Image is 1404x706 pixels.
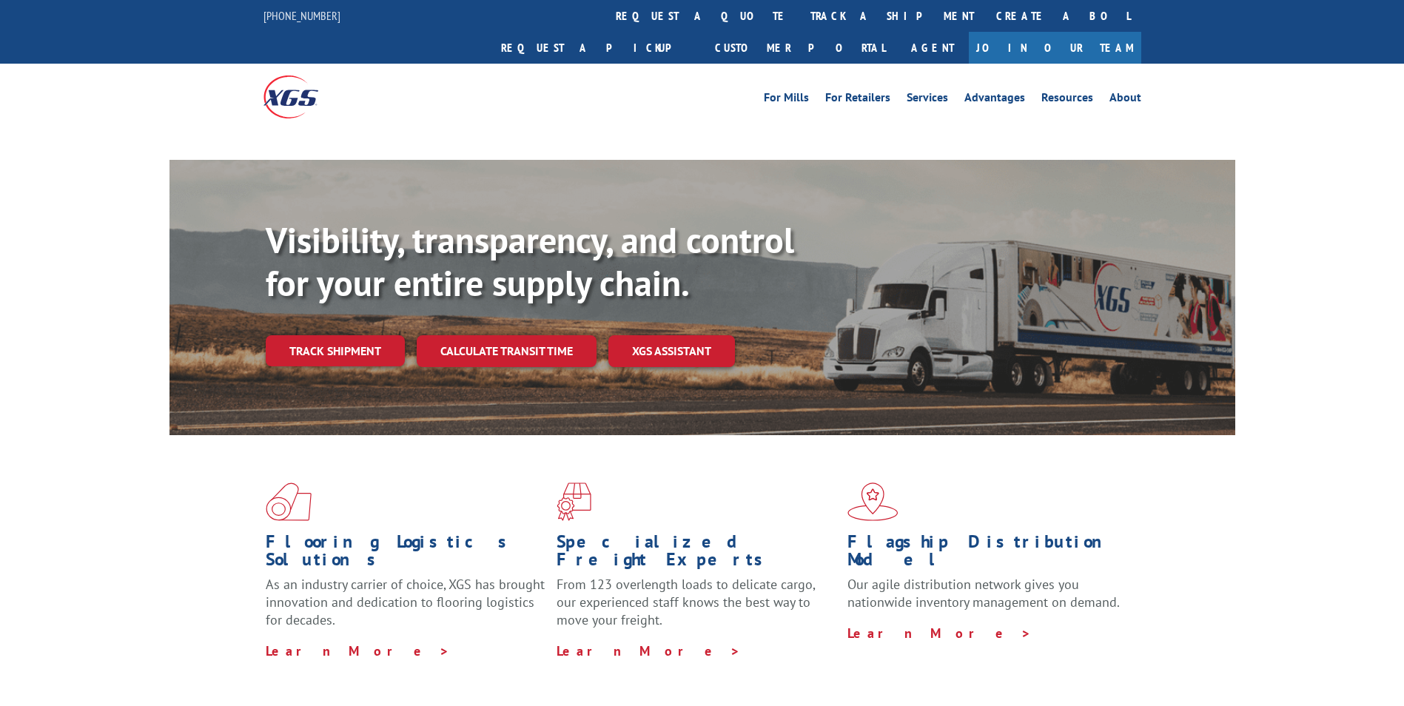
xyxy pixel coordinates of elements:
a: Track shipment [266,335,405,366]
img: xgs-icon-total-supply-chain-intelligence-red [266,483,312,521]
h1: Flooring Logistics Solutions [266,533,545,576]
span: Our agile distribution network gives you nationwide inventory management on demand. [847,576,1120,611]
a: Calculate transit time [417,335,597,367]
a: For Mills [764,92,809,108]
p: From 123 overlength loads to delicate cargo, our experienced staff knows the best way to move you... [557,576,836,642]
a: Agent [896,32,969,64]
a: Services [907,92,948,108]
a: Learn More > [266,642,450,659]
b: Visibility, transparency, and control for your entire supply chain. [266,217,794,306]
a: Request a pickup [490,32,704,64]
a: Resources [1041,92,1093,108]
h1: Flagship Distribution Model [847,533,1127,576]
a: For Retailers [825,92,890,108]
h1: Specialized Freight Experts [557,533,836,576]
a: Learn More > [847,625,1032,642]
a: Learn More > [557,642,741,659]
a: XGS ASSISTANT [608,335,735,367]
a: Advantages [964,92,1025,108]
a: [PHONE_NUMBER] [263,8,340,23]
img: xgs-icon-flagship-distribution-model-red [847,483,899,521]
a: Customer Portal [704,32,896,64]
span: As an industry carrier of choice, XGS has brought innovation and dedication to flooring logistics... [266,576,545,628]
img: xgs-icon-focused-on-flooring-red [557,483,591,521]
a: About [1109,92,1141,108]
a: Join Our Team [969,32,1141,64]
